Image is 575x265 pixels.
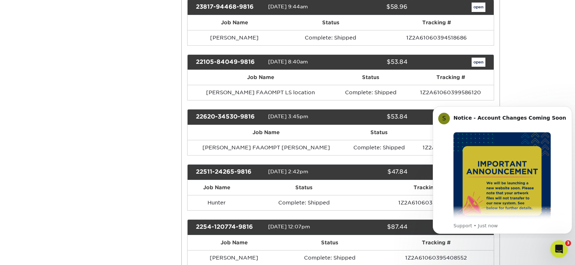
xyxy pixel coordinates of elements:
div: $53.84 [335,58,413,67]
iframe: Intercom notifications message [430,100,575,238]
span: [DATE] 9:44am [268,4,308,9]
td: 1Z2A61060390897275 [413,140,493,155]
a: open [472,58,485,67]
td: [PERSON_NAME] [188,30,281,45]
span: [DATE] 8:40am [268,59,308,65]
th: Job Name [188,70,334,85]
td: [PERSON_NAME] FAAOMPT [PERSON_NAME] [188,140,345,155]
div: $58.96 [335,3,413,12]
td: 1Z2A61060394518686 [380,30,494,45]
span: [DATE] 2:42pm [268,169,308,174]
th: Tracking # [413,125,493,140]
th: Tracking # [379,235,494,250]
div: 22620-34530-9816 [190,112,268,122]
span: 3 [565,240,571,246]
td: Hunter [188,195,246,210]
td: 1Z2A61060391766851 [362,195,493,210]
th: Status [281,235,379,250]
div: 2254-120774-9816 [190,223,268,232]
div: $53.84 [335,112,413,122]
td: 1Z2A61060399586120 [408,85,494,100]
div: 22511-24265-9816 [190,167,268,177]
td: [PERSON_NAME] FAAOMPT LS location [188,85,334,100]
div: $47.84 [335,167,413,177]
div: 23817-94468-9816 [190,3,268,12]
span: [DATE] 12:07pm [268,224,310,229]
th: Job Name [188,15,281,30]
th: Tracking # [380,15,494,30]
div: $87.44 [335,223,413,232]
td: Complete: Shipped [246,195,362,210]
th: Job Name [188,235,281,250]
th: Status [246,180,362,195]
th: Tracking # [362,180,493,195]
th: Status [345,125,413,140]
td: Complete: Shipped [334,85,408,100]
span: [DATE] 3:45pm [268,114,308,120]
div: 22105-84049-9816 [190,58,268,67]
td: Complete: Shipped [345,140,413,155]
th: Job Name [188,125,345,140]
th: Tracking # [408,70,494,85]
a: open [472,3,485,12]
iframe: Intercom live chat [550,240,568,258]
td: Complete: Shipped [281,30,380,45]
th: Job Name [188,180,246,195]
th: Status [281,15,380,30]
th: Status [334,70,408,85]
